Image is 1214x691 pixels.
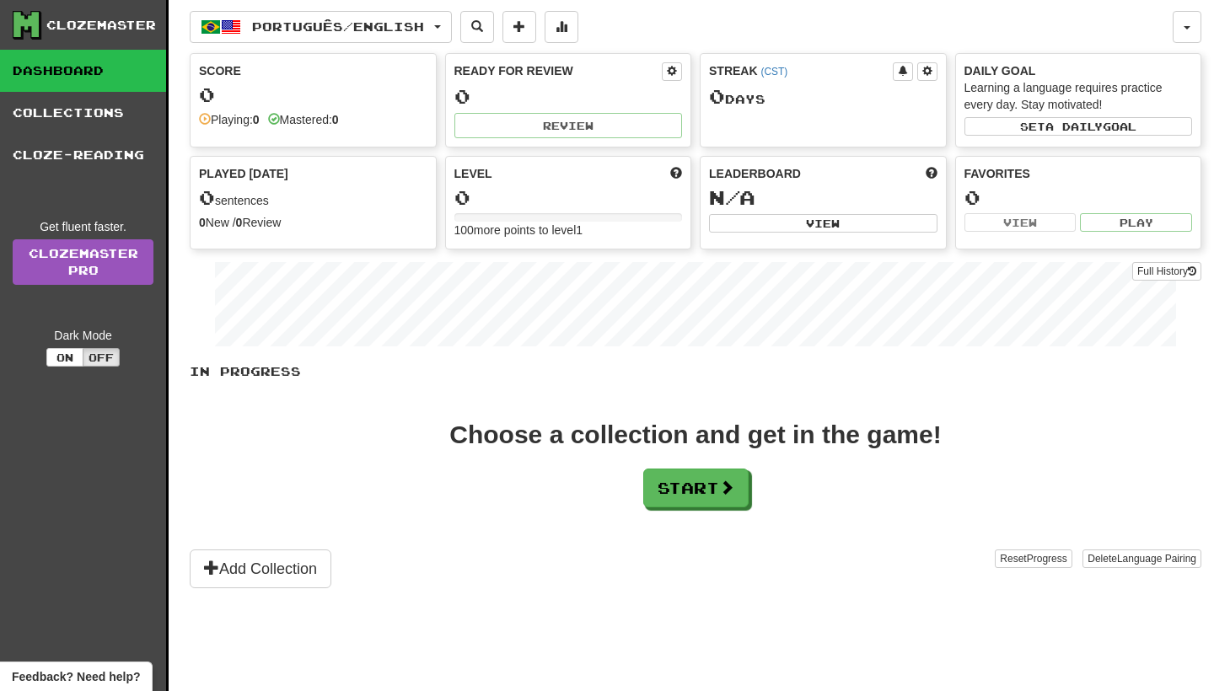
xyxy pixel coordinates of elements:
[46,17,156,34] div: Clozemaster
[449,422,941,447] div: Choose a collection and get in the game!
[995,549,1072,568] button: ResetProgress
[926,165,937,182] span: This week in points, UTC
[83,348,120,367] button: Off
[190,549,331,588] button: Add Collection
[454,187,683,208] div: 0
[1132,262,1201,281] button: Full History
[253,113,260,126] strong: 0
[199,84,427,105] div: 0
[454,86,683,107] div: 0
[199,187,427,209] div: sentences
[199,216,206,229] strong: 0
[199,62,427,79] div: Score
[199,111,260,128] div: Playing:
[709,86,937,108] div: Day s
[964,187,1193,208] div: 0
[268,111,339,128] div: Mastered:
[643,469,749,507] button: Start
[964,213,1077,232] button: View
[460,11,494,43] button: Search sentences
[12,668,140,685] span: Open feedback widget
[760,66,787,78] a: (CST)
[199,165,288,182] span: Played [DATE]
[13,327,153,344] div: Dark Mode
[502,11,536,43] button: Add sentence to collection
[454,113,683,138] button: Review
[1080,213,1192,232] button: Play
[964,165,1193,182] div: Favorites
[190,363,1201,380] p: In Progress
[709,165,801,182] span: Leaderboard
[1027,553,1067,565] span: Progress
[1082,549,1201,568] button: DeleteLanguage Pairing
[454,222,683,238] div: 100 more points to level 1
[190,11,452,43] button: Português/English
[236,216,243,229] strong: 0
[1117,553,1196,565] span: Language Pairing
[13,218,153,235] div: Get fluent faster.
[252,19,424,34] span: Português / English
[13,239,153,285] a: ClozemasterPro
[454,62,663,79] div: Ready for Review
[332,113,339,126] strong: 0
[964,117,1193,136] button: Seta dailygoal
[199,185,215,209] span: 0
[709,84,725,108] span: 0
[964,79,1193,113] div: Learning a language requires practice every day. Stay motivated!
[545,11,578,43] button: More stats
[709,185,755,209] span: N/A
[46,348,83,367] button: On
[199,214,427,231] div: New / Review
[709,214,937,233] button: View
[1045,121,1103,132] span: a daily
[670,165,682,182] span: Score more points to level up
[709,62,893,79] div: Streak
[454,165,492,182] span: Level
[964,62,1193,79] div: Daily Goal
